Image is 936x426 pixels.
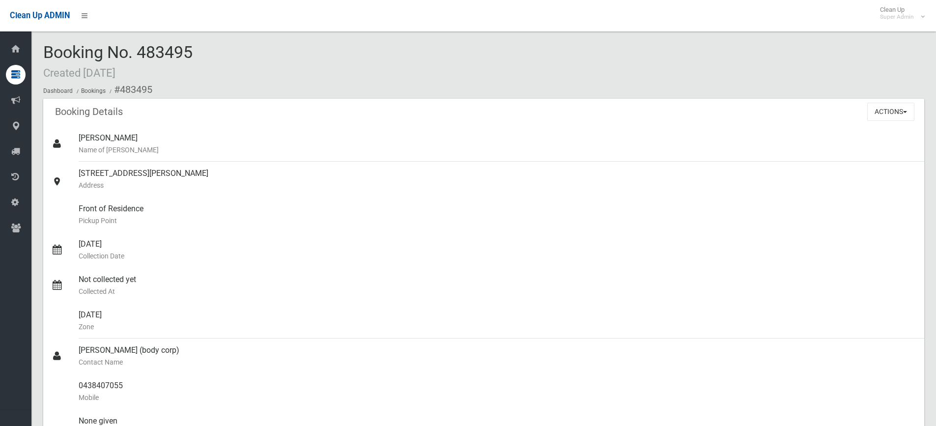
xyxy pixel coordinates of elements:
div: [DATE] [79,303,916,339]
a: Dashboard [43,87,73,94]
small: Contact Name [79,356,916,368]
small: Created [DATE] [43,66,115,79]
div: [STREET_ADDRESS][PERSON_NAME] [79,162,916,197]
div: Not collected yet [79,268,916,303]
small: Address [79,179,916,191]
div: [PERSON_NAME] [79,126,916,162]
small: Mobile [79,392,916,403]
span: Clean Up ADMIN [10,11,70,20]
small: Collection Date [79,250,916,262]
div: 0438407055 [79,374,916,409]
li: #483495 [107,81,152,99]
div: [DATE] [79,232,916,268]
small: Pickup Point [79,215,916,227]
span: Booking No. 483495 [43,42,193,81]
span: Clean Up [875,6,924,21]
small: Collected At [79,285,916,297]
button: Actions [867,103,914,121]
small: Zone [79,321,916,333]
div: Front of Residence [79,197,916,232]
small: Name of [PERSON_NAME] [79,144,916,156]
div: [PERSON_NAME] (body corp) [79,339,916,374]
small: Super Admin [880,13,914,21]
a: Bookings [81,87,106,94]
header: Booking Details [43,102,135,121]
